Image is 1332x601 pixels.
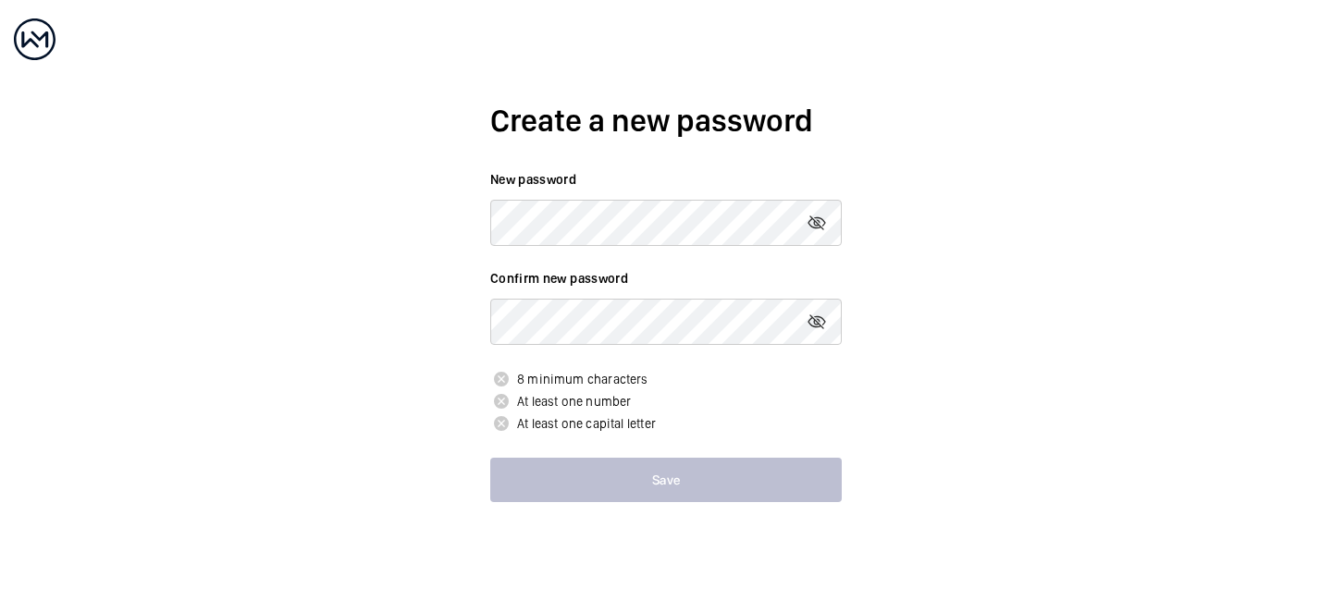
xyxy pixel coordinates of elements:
h2: Create a new password [490,99,842,142]
button: Save [490,458,842,502]
label: Confirm new password [490,269,842,288]
label: New password [490,170,842,189]
p: At least one capital letter [490,412,842,435]
p: 8 minimum characters [490,368,842,390]
p: At least one number [490,390,842,412]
